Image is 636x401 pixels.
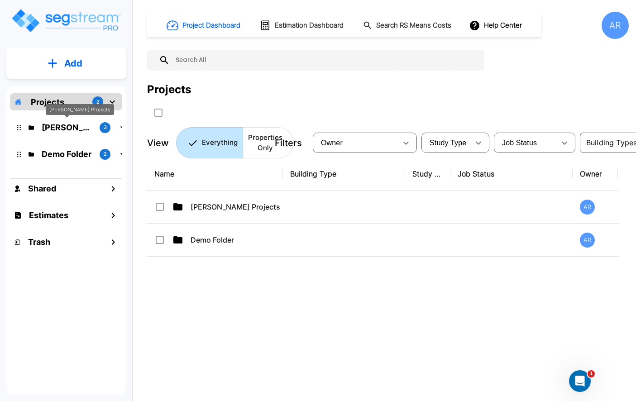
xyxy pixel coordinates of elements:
[283,158,405,191] th: Building Type
[46,104,114,115] div: [PERSON_NAME] Projects
[42,148,92,160] p: Demo Folder
[176,127,243,158] button: Everything
[430,139,466,147] span: Study Type
[104,124,107,131] p: 3
[147,158,283,191] th: Name
[321,139,343,147] span: Owner
[31,96,64,108] p: Projects
[96,98,100,106] p: 2
[28,182,56,195] h1: Shared
[450,158,573,191] th: Job Status
[580,233,595,248] div: AR
[602,12,629,39] div: AR
[467,17,526,34] button: Help Center
[580,200,595,215] div: AR
[423,130,469,156] div: Select
[147,81,191,98] div: Projects
[170,50,480,71] input: Search All
[191,234,281,245] p: Demo Folder
[149,104,167,122] button: SelectAll
[248,133,282,153] p: Properties Only
[182,20,240,31] h1: Project Dashboard
[176,127,294,158] div: Platform
[359,17,456,34] button: Search RS Means Costs
[42,121,92,134] p: ROMO Projects
[573,158,618,191] th: Owner
[191,201,281,212] p: [PERSON_NAME] Projects
[376,20,451,31] h1: Search RS Means Costs
[496,130,555,156] div: Select
[569,370,591,392] iframe: Intercom live chat
[202,138,238,148] p: Everything
[28,236,50,248] h1: Trash
[405,158,450,191] th: Study Type
[315,130,397,156] div: Select
[256,16,349,35] button: Estimation Dashboard
[502,139,537,147] span: Job Status
[64,57,82,70] p: Add
[104,150,107,158] p: 2
[275,20,344,31] h1: Estimation Dashboard
[243,127,294,158] button: Properties Only
[10,8,121,33] img: Logo
[6,50,126,76] button: Add
[163,15,245,35] button: Project Dashboard
[29,209,68,221] h1: Estimates
[147,136,169,150] p: View
[588,370,595,377] span: 1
